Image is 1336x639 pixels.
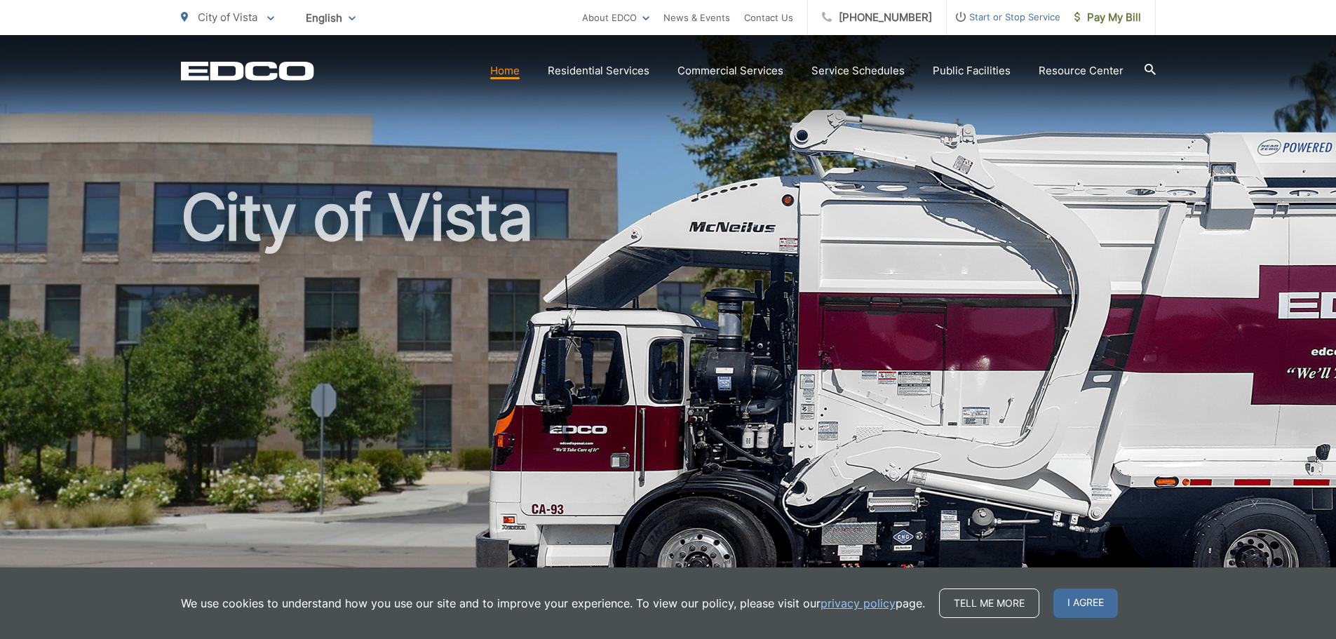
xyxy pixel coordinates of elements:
a: Commercial Services [677,62,783,79]
a: privacy policy [821,595,896,612]
span: City of Vista [198,11,257,24]
a: Service Schedules [811,62,905,79]
a: Public Facilities [933,62,1011,79]
h1: City of Vista [181,182,1156,626]
p: We use cookies to understand how you use our site and to improve your experience. To view our pol... [181,595,925,612]
a: News & Events [663,9,730,26]
a: Contact Us [744,9,793,26]
a: Home [490,62,520,79]
span: Pay My Bill [1074,9,1141,26]
a: Residential Services [548,62,649,79]
a: About EDCO [582,9,649,26]
a: EDCD logo. Return to the homepage. [181,61,314,81]
a: Tell me more [939,588,1039,618]
span: I agree [1053,588,1118,618]
a: Resource Center [1039,62,1124,79]
span: English [295,6,366,30]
